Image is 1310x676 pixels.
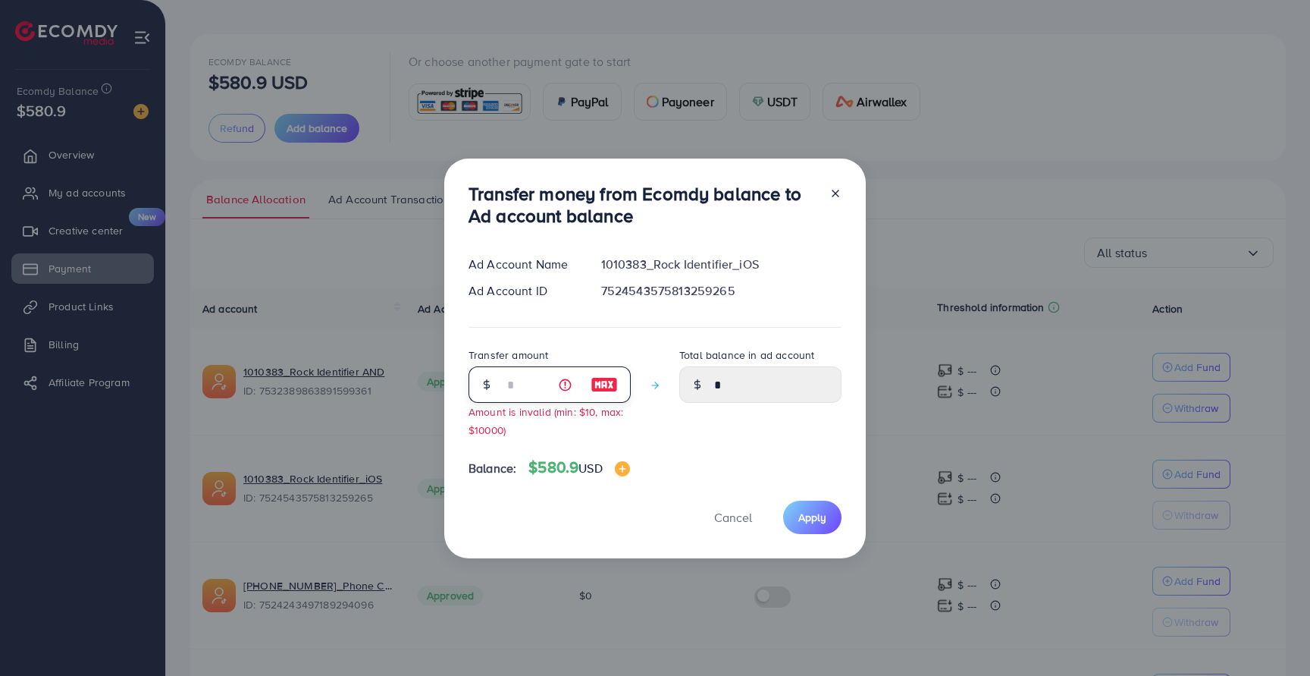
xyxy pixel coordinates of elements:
button: Cancel [695,501,771,533]
button: Apply [783,501,841,533]
img: image [615,461,630,476]
small: Amount is invalid (min: $10, max: $10000) [469,404,623,436]
div: 1010383_Rock Identifier_iOS [589,256,854,273]
div: Ad Account ID [456,282,589,300]
label: Transfer amount [469,347,548,363]
iframe: Chat [1246,608,1299,665]
span: USD [578,460,602,476]
div: 7524543575813259265 [589,282,854,300]
span: Apply [798,510,826,525]
label: Total balance in ad account [679,347,814,363]
h4: $580.9 [528,458,629,477]
img: image [591,376,618,394]
div: Ad Account Name [456,256,589,273]
span: Balance: [469,460,516,477]
h3: Transfer money from Ecomdy balance to Ad account balance [469,183,817,227]
span: Cancel [714,509,752,526]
